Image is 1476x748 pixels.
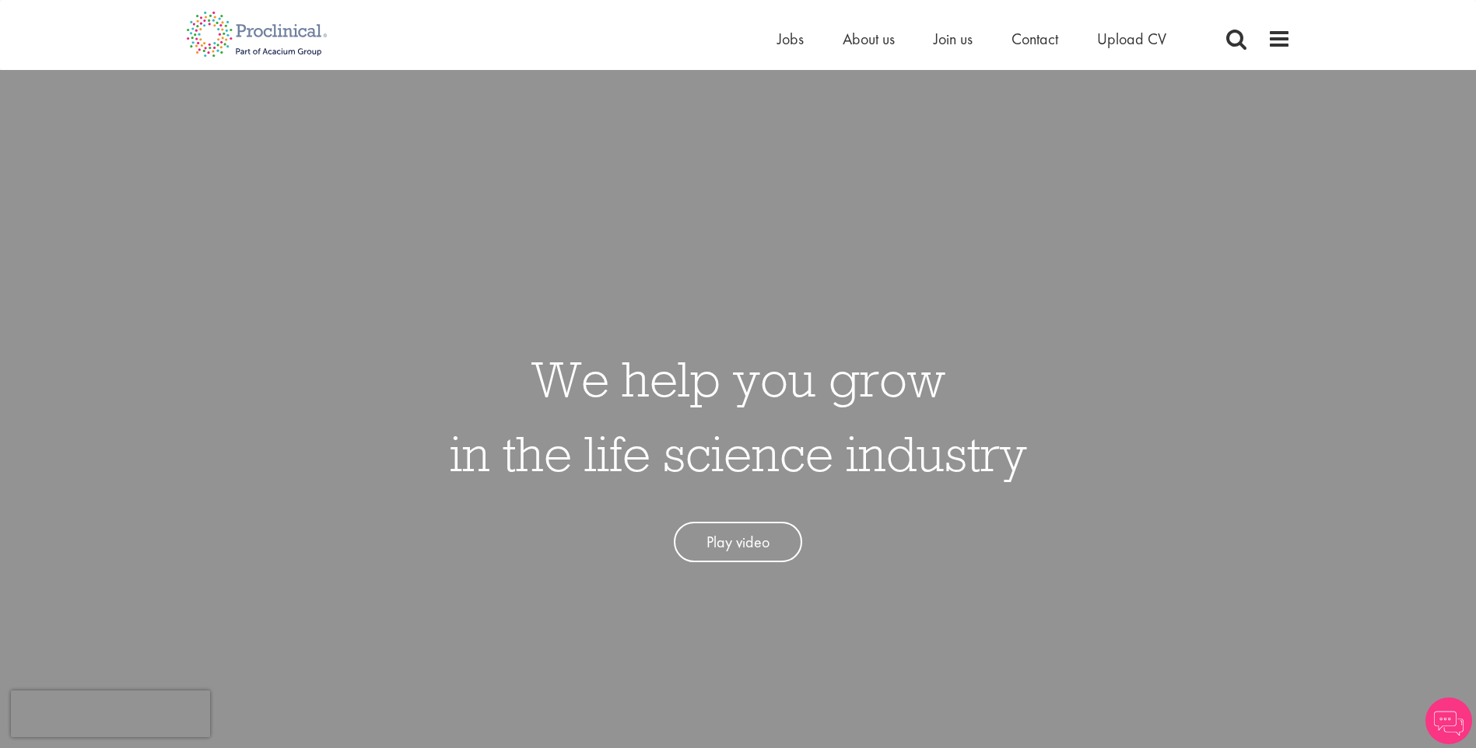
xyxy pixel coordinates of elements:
[674,522,802,563] a: Play video
[777,29,804,49] a: Jobs
[1097,29,1166,49] a: Upload CV
[1425,697,1472,744] img: Chatbot
[934,29,973,49] a: Join us
[843,29,895,49] a: About us
[1011,29,1058,49] a: Contact
[450,341,1027,491] h1: We help you grow in the life science industry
